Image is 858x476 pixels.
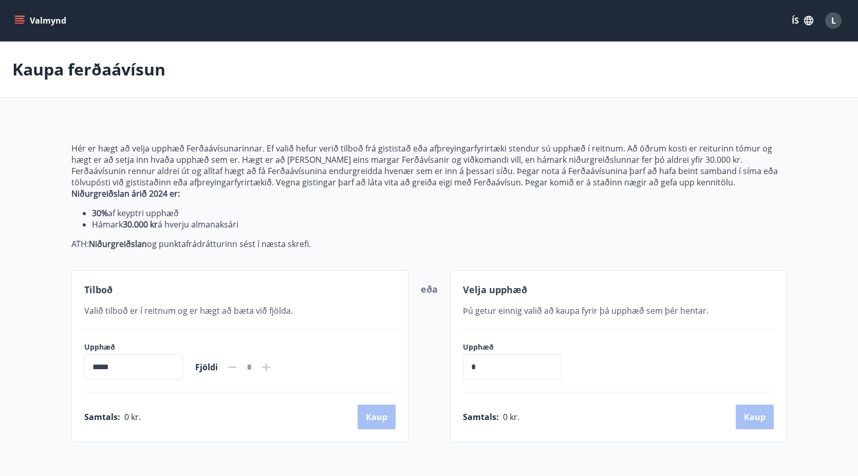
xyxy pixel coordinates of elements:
[463,411,499,423] span: Samtals :
[123,219,158,230] strong: 30.000 kr
[124,411,141,423] span: 0 kr.
[421,283,438,295] span: eða
[84,305,293,316] span: Valið tilboð er í reitnum og er hægt að bæta við fjölda.
[463,342,572,352] label: Upphæð
[821,8,846,33] button: L
[195,361,218,373] span: Fjöldi
[84,411,120,423] span: Samtals :
[503,411,519,423] span: 0 kr.
[71,238,787,250] p: ATH: og punktafrádrátturinn sést í næsta skrefi.
[84,342,183,352] label: Upphæð
[71,143,787,188] p: Hér er hægt að velja upphæð Ferðaávísunarinnar. Ef valið hefur verið tilboð frá gististað eða afþ...
[84,283,113,296] span: Tilboð
[463,305,708,316] span: Þú getur einnig valið að kaupa fyrir þá upphæð sem þér hentar.
[831,15,836,26] span: L
[92,207,108,219] strong: 30%
[71,188,180,199] strong: Niðurgreiðslan árið 2024 er:
[89,238,147,250] strong: Niðurgreiðslan
[92,207,787,219] li: af keyptri upphæð
[12,11,70,30] button: menu
[786,11,819,30] button: ÍS
[92,219,787,230] li: Hámark á hverju almanaksári
[463,283,527,296] span: Velja upphæð
[12,58,165,81] p: Kaupa ferðaávísun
